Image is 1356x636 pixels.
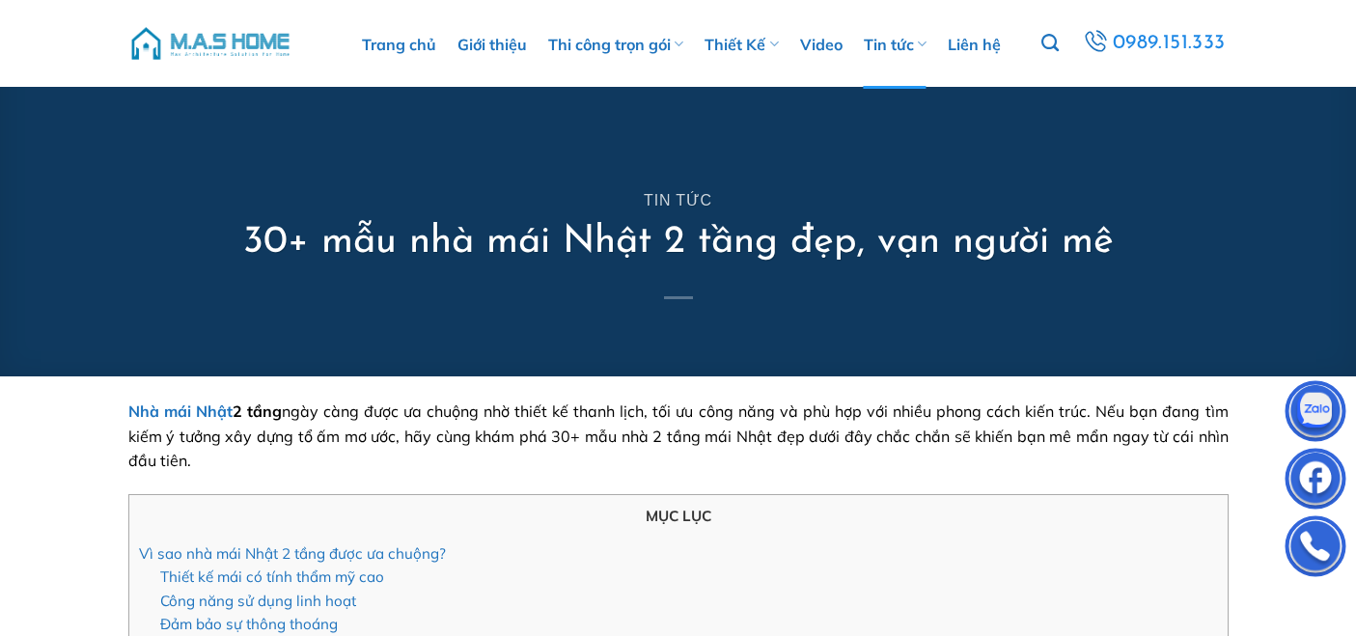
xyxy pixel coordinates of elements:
a: Thiết kế mái có tính thẩm mỹ cao [160,567,384,586]
h1: 30+ mẫu nhà mái Nhật 2 tầng đẹp, vạn người mê [243,217,1114,267]
img: M.A.S HOME – Tổng Thầu Thiết Kế Và Xây Nhà Trọn Gói [128,14,292,72]
strong: 2 tầng [128,401,282,421]
img: Facebook [1287,453,1344,511]
img: Phone [1287,520,1344,578]
span: 0989.151.333 [1113,27,1226,60]
a: Đảm bảo sự thông thoáng [160,615,338,633]
a: Tìm kiếm [1041,23,1059,64]
img: Zalo [1287,385,1344,443]
a: Vì sao nhà mái Nhật 2 tầng được ưa chuộng? [139,544,446,563]
a: Công năng sử dụng linh hoạt [160,592,356,610]
a: Tin tức [644,192,712,208]
span: ngày càng được ưa chuộng nhờ thiết kế thanh lịch, tối ưu công năng và phù hợp với nhiều phong các... [128,401,1229,470]
a: 0989.151.333 [1080,26,1228,61]
a: Nhà mái Nhật [128,401,233,421]
p: MỤC LỤC [139,505,1218,528]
